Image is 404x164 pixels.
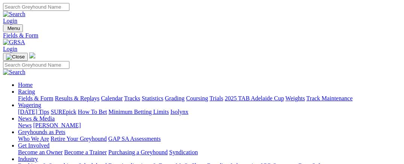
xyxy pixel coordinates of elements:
a: Isolynx [170,109,188,115]
div: News & Media [18,122,401,129]
a: Trials [209,95,223,101]
a: Login [3,46,17,52]
a: How To Bet [78,109,107,115]
div: Get Involved [18,149,401,156]
input: Search [3,3,69,11]
a: Greyhounds as Pets [18,129,65,135]
span: Menu [8,25,20,31]
img: Search [3,11,26,18]
a: Fields & Form [18,95,53,101]
a: Grading [165,95,185,101]
a: Login [3,18,17,24]
a: Minimum Betting Limits [108,109,169,115]
button: Toggle navigation [3,24,23,32]
a: Racing [18,88,35,95]
a: Wagering [18,102,41,108]
a: [PERSON_NAME] [33,122,81,128]
a: Who We Are [18,136,49,142]
a: Fields & Form [3,32,401,39]
a: Home [18,82,33,88]
a: Syndication [169,149,198,155]
div: Wagering [18,109,401,115]
a: 2025 TAB Adelaide Cup [225,95,284,101]
a: GAP SA Assessments [108,136,161,142]
a: Statistics [142,95,164,101]
a: [DATE] Tips [18,109,49,115]
a: News [18,122,32,128]
button: Toggle navigation [3,53,28,61]
a: Purchasing a Greyhound [108,149,168,155]
img: Close [6,54,25,60]
a: Become an Owner [18,149,63,155]
a: Tracks [124,95,140,101]
img: GRSA [3,39,25,46]
a: Track Maintenance [306,95,353,101]
a: Get Involved [18,142,50,149]
a: Results & Replays [55,95,99,101]
a: News & Media [18,115,55,122]
a: Become a Trainer [64,149,107,155]
div: Greyhounds as Pets [18,136,401,142]
a: Retire Your Greyhound [51,136,107,142]
img: Search [3,69,26,76]
a: Coursing [186,95,208,101]
div: Racing [18,95,401,102]
a: Weights [285,95,305,101]
a: Industry [18,156,38,162]
input: Search [3,61,69,69]
img: logo-grsa-white.png [29,52,35,58]
a: SUREpick [51,109,76,115]
a: Calendar [101,95,123,101]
